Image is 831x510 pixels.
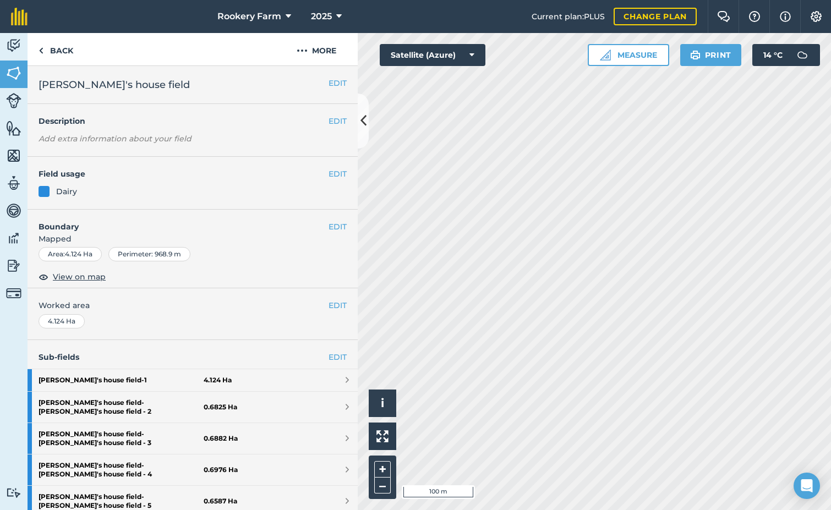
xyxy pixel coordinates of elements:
button: EDIT [329,168,347,180]
a: EDIT [329,351,347,363]
span: View on map [53,271,106,283]
img: Two speech bubbles overlapping with the left bubble in the forefront [717,11,730,22]
button: 14 °C [752,44,820,66]
h4: Field usage [39,168,329,180]
img: svg+xml;base64,PD94bWwgdmVyc2lvbj0iMS4wIiBlbmNvZGluZz0idXRmLTgiPz4KPCEtLSBHZW5lcmF0b3I6IEFkb2JlIE... [6,175,21,191]
button: EDIT [329,77,347,89]
button: EDIT [329,115,347,127]
span: Mapped [28,233,358,245]
div: Perimeter : 968.9 m [108,247,190,261]
img: svg+xml;base64,PD94bWwgdmVyc2lvbj0iMS4wIiBlbmNvZGluZz0idXRmLTgiPz4KPCEtLSBHZW5lcmF0b3I6IEFkb2JlIE... [6,257,21,274]
span: [PERSON_NAME]'s house field [39,77,190,92]
a: [PERSON_NAME]'s house field-[PERSON_NAME]'s house field - 40.6976 Ha [28,454,358,485]
img: svg+xml;base64,PD94bWwgdmVyc2lvbj0iMS4wIiBlbmNvZGluZz0idXRmLTgiPz4KPCEtLSBHZW5lcmF0b3I6IEFkb2JlIE... [6,286,21,301]
button: EDIT [329,299,347,311]
img: svg+xml;base64,PHN2ZyB4bWxucz0iaHR0cDovL3d3dy53My5vcmcvMjAwMC9zdmciIHdpZHRoPSIxOCIgaGVpZ2h0PSIyNC... [39,270,48,283]
img: svg+xml;base64,PD94bWwgdmVyc2lvbj0iMS4wIiBlbmNvZGluZz0idXRmLTgiPz4KPCEtLSBHZW5lcmF0b3I6IEFkb2JlIE... [791,44,813,66]
button: Satellite (Azure) [380,44,485,66]
img: fieldmargin Logo [11,8,28,25]
strong: 0.6882 Ha [204,434,238,443]
strong: 0.6976 Ha [204,465,238,474]
img: Ruler icon [600,50,611,61]
img: svg+xml;base64,PHN2ZyB4bWxucz0iaHR0cDovL3d3dy53My5vcmcvMjAwMC9zdmciIHdpZHRoPSI1NiIgaGVpZ2h0PSI2MC... [6,65,21,81]
span: i [381,396,384,410]
a: [PERSON_NAME]'s house field-14.124 Ha [28,369,358,391]
em: Add extra information about your field [39,134,192,144]
strong: [PERSON_NAME]'s house field - [PERSON_NAME]'s house field - 2 [39,392,204,423]
img: svg+xml;base64,PD94bWwgdmVyc2lvbj0iMS4wIiBlbmNvZGluZz0idXRmLTgiPz4KPCEtLSBHZW5lcmF0b3I6IEFkb2JlIE... [6,230,21,246]
span: Current plan : PLUS [532,10,605,23]
strong: 0.6587 Ha [204,497,237,506]
div: 4.124 Ha [39,314,85,328]
span: Rookery Farm [217,10,281,23]
strong: [PERSON_NAME]'s house field - [PERSON_NAME]'s house field - 4 [39,454,204,485]
span: 14 ° C [763,44,783,66]
button: – [374,478,391,493]
div: Dairy [56,185,77,198]
button: View on map [39,270,106,283]
a: Back [28,33,84,65]
button: + [374,461,391,478]
img: svg+xml;base64,PD94bWwgdmVyc2lvbj0iMS4wIiBlbmNvZGluZz0idXRmLTgiPz4KPCEtLSBHZW5lcmF0b3I6IEFkb2JlIE... [6,487,21,498]
img: svg+xml;base64,PD94bWwgdmVyc2lvbj0iMS4wIiBlbmNvZGluZz0idXRmLTgiPz4KPCEtLSBHZW5lcmF0b3I6IEFkb2JlIE... [6,202,21,219]
img: A question mark icon [748,11,761,22]
img: svg+xml;base64,PHN2ZyB4bWxucz0iaHR0cDovL3d3dy53My5vcmcvMjAwMC9zdmciIHdpZHRoPSI1NiIgaGVpZ2h0PSI2MC... [6,147,21,164]
button: i [369,390,396,417]
img: svg+xml;base64,PHN2ZyB4bWxucz0iaHR0cDovL3d3dy53My5vcmcvMjAwMC9zdmciIHdpZHRoPSI5IiBoZWlnaHQ9IjI0Ii... [39,44,43,57]
img: Four arrows, one pointing top left, one top right, one bottom right and the last bottom left [376,430,389,442]
strong: 4.124 Ha [204,376,232,385]
div: Area : 4.124 Ha [39,247,102,261]
a: Change plan [614,8,697,25]
img: svg+xml;base64,PHN2ZyB4bWxucz0iaHR0cDovL3d3dy53My5vcmcvMjAwMC9zdmciIHdpZHRoPSIxOSIgaGVpZ2h0PSIyNC... [690,48,701,62]
img: svg+xml;base64,PHN2ZyB4bWxucz0iaHR0cDovL3d3dy53My5vcmcvMjAwMC9zdmciIHdpZHRoPSIyMCIgaGVpZ2h0PSIyNC... [297,44,308,57]
strong: 0.6825 Ha [204,403,237,412]
button: EDIT [329,221,347,233]
img: svg+xml;base64,PD94bWwgdmVyc2lvbj0iMS4wIiBlbmNvZGluZz0idXRmLTgiPz4KPCEtLSBHZW5lcmF0b3I6IEFkb2JlIE... [6,93,21,108]
img: svg+xml;base64,PHN2ZyB4bWxucz0iaHR0cDovL3d3dy53My5vcmcvMjAwMC9zdmciIHdpZHRoPSI1NiIgaGVpZ2h0PSI2MC... [6,120,21,136]
img: svg+xml;base64,PD94bWwgdmVyc2lvbj0iMS4wIiBlbmNvZGluZz0idXRmLTgiPz4KPCEtLSBHZW5lcmF0b3I6IEFkb2JlIE... [6,37,21,54]
h4: Boundary [28,210,329,233]
strong: [PERSON_NAME]'s house field - 1 [39,369,204,391]
h4: Sub-fields [28,351,358,363]
img: A cog icon [810,11,823,22]
strong: [PERSON_NAME]'s house field - [PERSON_NAME]'s house field - 3 [39,423,204,454]
span: Worked area [39,299,347,311]
div: Open Intercom Messenger [794,473,820,499]
button: More [275,33,358,65]
button: Print [680,44,742,66]
h4: Description [39,115,347,127]
button: Measure [588,44,669,66]
span: 2025 [311,10,332,23]
a: [PERSON_NAME]'s house field-[PERSON_NAME]'s house field - 30.6882 Ha [28,423,358,454]
img: svg+xml;base64,PHN2ZyB4bWxucz0iaHR0cDovL3d3dy53My5vcmcvMjAwMC9zdmciIHdpZHRoPSIxNyIgaGVpZ2h0PSIxNy... [780,10,791,23]
a: [PERSON_NAME]'s house field-[PERSON_NAME]'s house field - 20.6825 Ha [28,392,358,423]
